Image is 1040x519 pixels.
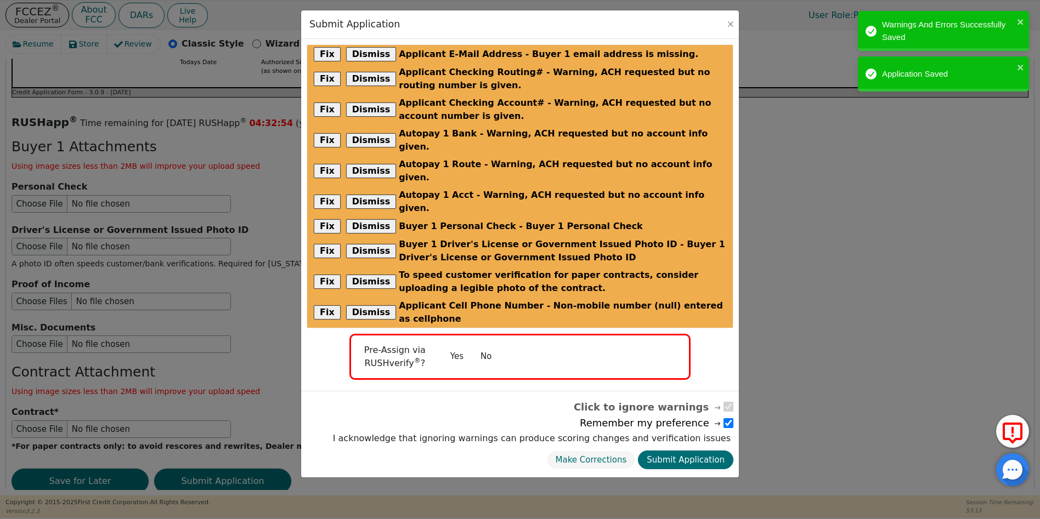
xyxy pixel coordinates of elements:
[399,189,726,215] span: Autopay 1 Acct - Warning, ACH requested but no account info given.
[346,72,397,86] button: Dismiss
[314,219,341,233] button: Fix
[638,450,733,470] button: Submit Application
[330,432,733,445] label: I acknowledge that ignoring warnings can produce scoring changes and verification issues
[725,19,736,30] button: Close
[314,102,341,117] button: Fix
[314,244,341,258] button: Fix
[314,72,341,86] button: Fix
[399,269,726,295] span: To speed customer verification for paper contracts, consider uploading a legible photo of the con...
[346,219,397,233] button: Dismiss
[399,48,698,61] span: Applicant E-Mail Address - Buyer 1 email address is missing.
[309,19,400,30] h3: Submit Application
[314,195,341,209] button: Fix
[1017,61,1025,73] button: close
[399,127,726,153] span: Autopay 1 Bank - Warning, ACH requested but no account info given.
[399,66,726,92] span: Applicant Checking Routing# - Warning, ACH requested but no routing number is given.
[314,133,341,147] button: Fix
[1017,15,1025,28] button: close
[399,158,726,184] span: Autopay 1 Route - Warning, ACH requested but no account info given.
[399,238,726,264] span: Buyer 1 Driver's License or Government Issued Photo ID - Buyer 1 Driver's License or Government I...
[346,275,397,289] button: Dismiss
[399,220,643,233] span: Buyer 1 Personal Check - Buyer 1 Personal Check
[314,164,341,178] button: Fix
[346,164,397,178] button: Dismiss
[547,450,636,470] button: Make Corrections
[346,305,397,320] button: Dismiss
[346,47,397,61] button: Dismiss
[346,244,397,258] button: Dismiss
[314,47,341,61] button: Fix
[399,96,726,123] span: Applicant Checking Account# - Warning, ACH requested but no account number is given.
[996,415,1029,448] button: Report Error to FCC
[364,345,426,368] span: Pre-Assign via RUSHverify ?
[414,357,421,364] sup: ®
[442,347,472,366] button: Yes
[314,305,341,320] button: Fix
[882,68,1014,81] div: Application Saved
[346,133,397,147] button: Dismiss
[472,347,500,366] button: No
[574,400,722,414] span: Click to ignore warnings
[882,19,1014,43] div: Warnings And Errors Successfully Saved
[346,195,397,209] button: Dismiss
[580,415,722,430] span: Remember my preference
[346,102,397,117] button: Dismiss
[314,275,341,289] button: Fix
[399,299,726,326] span: Applicant Cell Phone Number - Non-mobile number (null) entered as cellphone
